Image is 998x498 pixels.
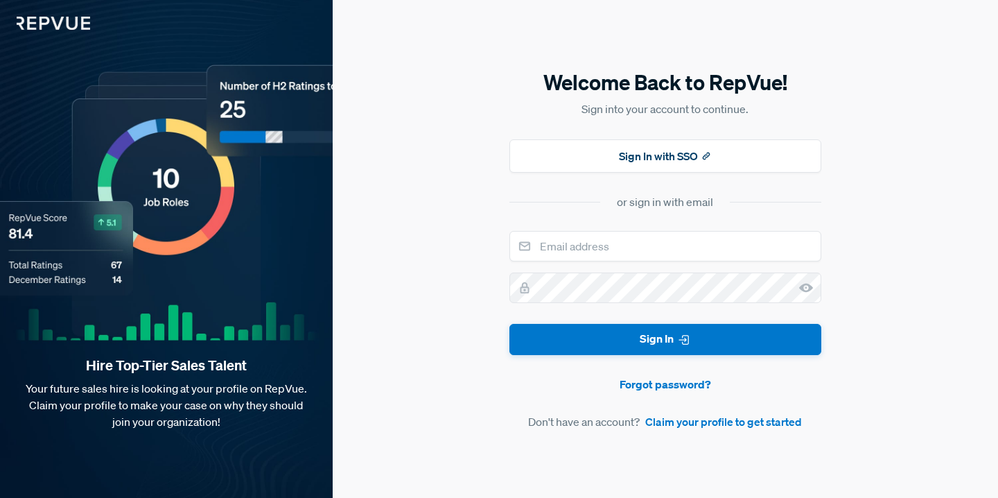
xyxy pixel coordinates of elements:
[509,376,821,393] a: Forgot password?
[645,413,802,430] a: Claim your profile to get started
[509,68,821,97] h5: Welcome Back to RepVue!
[509,231,821,261] input: Email address
[22,380,310,430] p: Your future sales hire is looking at your profile on RepVue. Claim your profile to make your case...
[509,413,821,430] article: Don't have an account?
[509,324,821,355] button: Sign In
[509,139,821,173] button: Sign In with SSO
[617,194,713,210] div: or sign in with email
[22,357,310,375] strong: Hire Top-Tier Sales Talent
[509,101,821,117] p: Sign into your account to continue.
